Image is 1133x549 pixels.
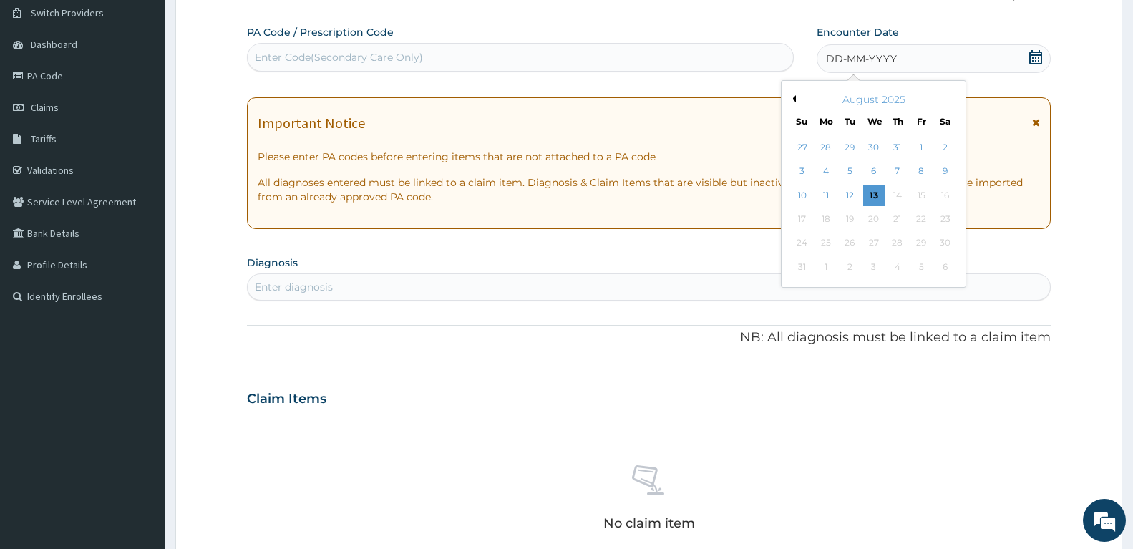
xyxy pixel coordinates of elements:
div: Minimize live chat window [235,7,269,42]
label: Diagnosis [247,256,298,270]
div: Choose Tuesday, July 29th, 2025 [839,137,860,158]
div: Not available Thursday, August 21st, 2025 [887,208,908,230]
div: Choose Friday, August 8th, 2025 [910,161,932,183]
div: Not available Thursday, August 28th, 2025 [887,233,908,254]
div: Choose Thursday, July 31st, 2025 [887,137,908,158]
div: Not available Friday, August 15th, 2025 [910,185,932,206]
div: Not available Wednesday, August 20th, 2025 [862,208,884,230]
div: Not available Sunday, August 31st, 2025 [791,256,812,278]
div: August 2025 [787,92,960,107]
div: Not available Saturday, August 23rd, 2025 [934,208,955,230]
div: Not available Monday, August 25th, 2025 [815,233,837,254]
div: Choose Sunday, July 27th, 2025 [791,137,812,158]
span: Claims [31,101,59,114]
div: Sa [939,115,951,127]
div: Su [795,115,807,127]
div: Choose Saturday, August 2nd, 2025 [934,137,955,158]
div: Not available Tuesday, August 26th, 2025 [839,233,860,254]
div: Not available Thursday, August 14th, 2025 [887,185,908,206]
div: Not available Saturday, August 30th, 2025 [934,233,955,254]
div: month 2025-08 [790,136,957,279]
div: Not available Saturday, August 16th, 2025 [934,185,955,206]
div: Choose Saturday, August 9th, 2025 [934,161,955,183]
div: Choose Sunday, August 10th, 2025 [791,185,812,206]
h3: Claim Items [247,392,326,407]
div: Not available Sunday, August 17th, 2025 [791,208,812,230]
div: Not available Tuesday, September 2nd, 2025 [839,256,860,278]
div: Not available Tuesday, August 19th, 2025 [839,208,860,230]
label: Encounter Date [817,25,899,39]
div: Mo [820,115,832,127]
p: No claim item [603,516,695,530]
span: We're online! [83,180,198,325]
div: Chat with us now [74,80,240,99]
div: Choose Monday, July 28th, 2025 [815,137,837,158]
div: Not available Monday, September 1st, 2025 [815,256,837,278]
div: Not available Saturday, September 6th, 2025 [934,256,955,278]
div: Choose Wednesday, August 13th, 2025 [862,185,884,206]
span: Dashboard [31,38,77,51]
div: Not available Wednesday, September 3rd, 2025 [862,256,884,278]
span: DD-MM-YYYY [826,52,897,66]
label: PA Code / Prescription Code [247,25,394,39]
div: Th [891,115,903,127]
p: Please enter PA codes before entering items that are not attached to a PA code [258,150,1040,164]
div: Choose Thursday, August 7th, 2025 [887,161,908,183]
div: Not available Friday, September 5th, 2025 [910,256,932,278]
div: Choose Monday, August 4th, 2025 [815,161,837,183]
div: Not available Friday, August 29th, 2025 [910,233,932,254]
textarea: Type your message and hit 'Enter' [7,391,273,441]
div: Choose Wednesday, August 6th, 2025 [862,161,884,183]
div: Tu [843,115,855,127]
div: Not available Monday, August 18th, 2025 [815,208,837,230]
div: Not available Sunday, August 24th, 2025 [791,233,812,254]
div: Choose Sunday, August 3rd, 2025 [791,161,812,183]
div: Choose Wednesday, July 30th, 2025 [862,137,884,158]
span: Switch Providers [31,6,104,19]
div: Enter diagnosis [255,280,333,294]
p: NB: All diagnosis must be linked to a claim item [247,329,1051,347]
div: Not available Wednesday, August 27th, 2025 [862,233,884,254]
div: Enter Code(Secondary Care Only) [255,50,423,64]
div: Choose Friday, August 1st, 2025 [910,137,932,158]
h1: Important Notice [258,115,365,131]
div: Choose Monday, August 11th, 2025 [815,185,837,206]
div: We [867,115,880,127]
div: Fr [915,115,928,127]
div: Choose Tuesday, August 5th, 2025 [839,161,860,183]
button: Previous Month [789,95,796,102]
span: Tariffs [31,132,57,145]
img: d_794563401_company_1708531726252_794563401 [26,72,58,107]
p: All diagnoses entered must be linked to a claim item. Diagnosis & Claim Items that are visible bu... [258,175,1040,204]
div: Not available Friday, August 22nd, 2025 [910,208,932,230]
div: Not available Thursday, September 4th, 2025 [887,256,908,278]
div: Choose Tuesday, August 12th, 2025 [839,185,860,206]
